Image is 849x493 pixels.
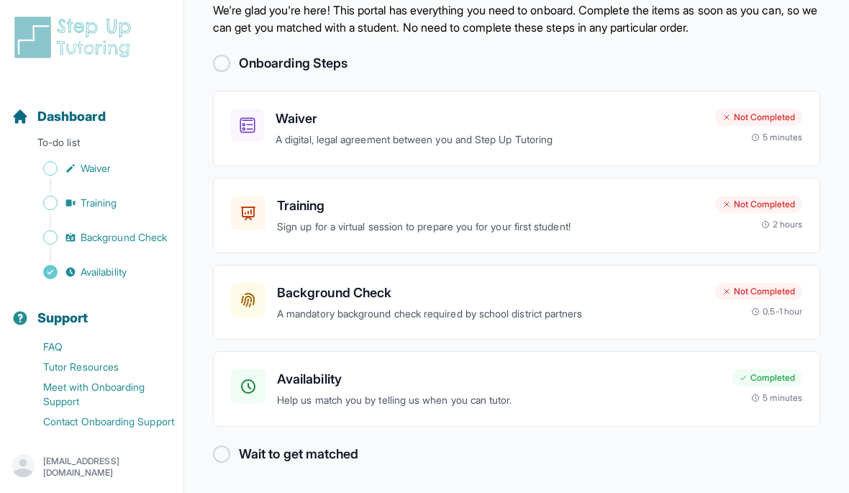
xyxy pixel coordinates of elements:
[715,283,802,300] div: Not Completed
[732,369,802,386] div: Completed
[6,135,178,155] p: To-do list
[12,412,183,432] a: Contact Onboarding Support
[276,109,704,129] h3: Waiver
[12,262,183,282] a: Availability
[277,369,720,389] h3: Availability
[12,107,106,127] a: Dashboard
[43,456,172,479] p: [EMAIL_ADDRESS][DOMAIN_NAME]
[213,178,820,253] a: TrainingSign up for a virtual session to prepare you for your first student!Not Completed2 hours
[277,306,704,322] p: A mandatory background check required by school district partners
[213,351,820,427] a: AvailabilityHelp us match you by telling us when you can tutor.Completed5 minutes
[761,219,803,230] div: 2 hours
[277,219,704,235] p: Sign up for a virtual session to prepare you for your first student!
[751,392,802,404] div: 5 minutes
[715,109,802,126] div: Not Completed
[81,230,167,245] span: Background Check
[213,1,820,36] p: We're glad you're here! This portal has everything you need to onboard. Complete the items as soo...
[12,193,183,213] a: Training
[213,91,820,166] a: WaiverA digital, legal agreement between you and Step Up TutoringNot Completed5 minutes
[81,161,111,176] span: Waiver
[12,158,183,178] a: Waiver
[12,357,183,377] a: Tutor Resources
[213,265,820,340] a: Background CheckA mandatory background check required by school district partnersNot Completed0.5...
[751,132,802,143] div: 5 minutes
[239,444,358,464] h2: Wait to get matched
[37,308,88,328] span: Support
[6,285,178,334] button: Support
[277,196,704,216] h3: Training
[81,265,127,279] span: Availability
[751,306,802,317] div: 0.5-1 hour
[277,283,704,303] h3: Background Check
[276,132,704,148] p: A digital, legal agreement between you and Step Up Tutoring
[6,83,178,132] button: Dashboard
[715,196,802,213] div: Not Completed
[12,337,183,357] a: FAQ
[277,392,720,409] p: Help us match you by telling us when you can tutor.
[12,14,140,60] img: logo
[12,377,183,412] a: Meet with Onboarding Support
[239,53,348,73] h2: Onboarding Steps
[81,196,117,210] span: Training
[37,107,106,127] span: Dashboard
[12,454,172,480] button: [EMAIL_ADDRESS][DOMAIN_NAME]
[12,227,183,248] a: Background Check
